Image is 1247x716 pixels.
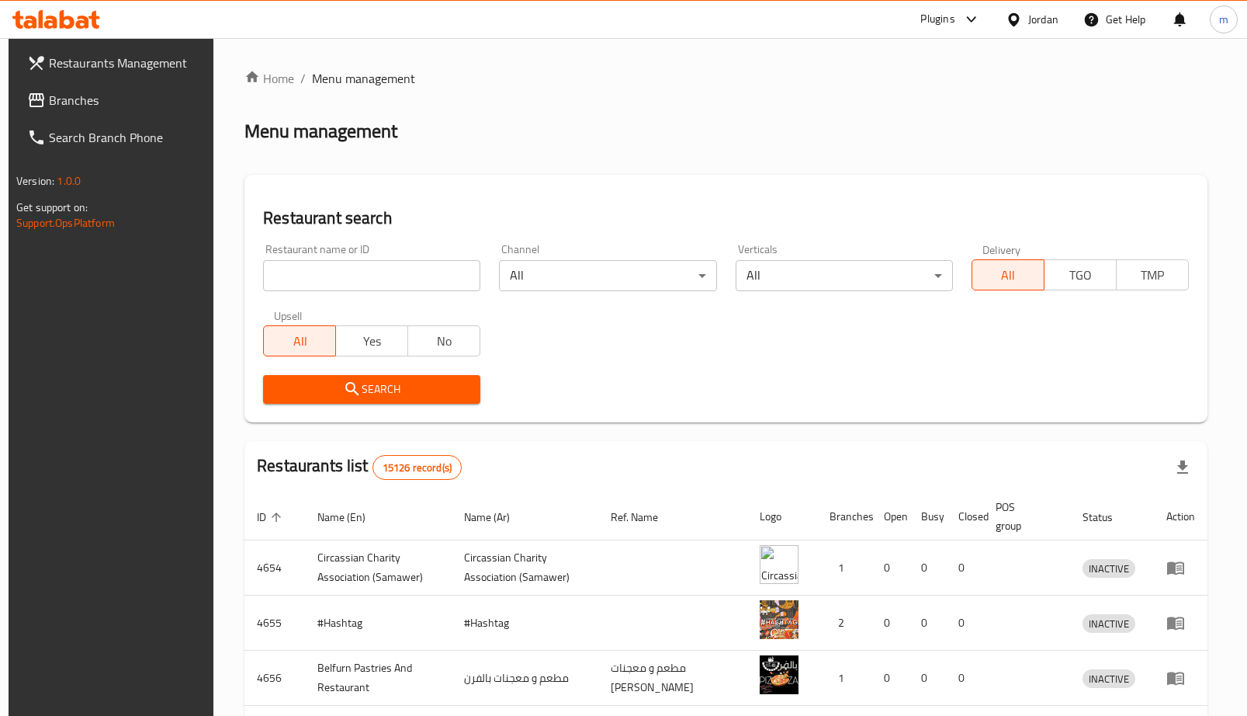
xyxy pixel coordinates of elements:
[909,596,946,651] td: 0
[1166,669,1195,687] div: Menu
[373,461,461,475] span: 15126 record(s)
[452,596,598,651] td: #Hashtag
[305,596,452,651] td: #Hashtag
[817,493,871,540] th: Branches
[1154,493,1207,540] th: Action
[1051,264,1110,287] span: TGO
[1082,615,1135,633] span: INACTIVE
[909,493,946,540] th: Busy
[499,260,716,291] div: All
[760,600,798,639] img: #Hashtag
[244,596,305,651] td: 4655
[312,69,415,88] span: Menu management
[909,540,946,596] td: 0
[1082,669,1135,688] div: INACTIVE
[1164,449,1201,486] div: Export file
[817,651,871,706] td: 1
[244,69,294,88] a: Home
[920,10,954,29] div: Plugins
[1123,264,1183,287] span: TMP
[1082,508,1133,527] span: Status
[257,508,286,527] span: ID
[871,540,909,596] td: 0
[946,596,983,651] td: 0
[464,508,530,527] span: Name (Ar)
[263,260,480,291] input: Search for restaurant name or ID..
[305,540,452,596] td: ​Circassian ​Charity ​Association​ (Samawer)
[760,655,798,694] img: Belfurn Pastries And Restaurant
[15,119,216,156] a: Search Branch Phone
[49,91,204,109] span: Branches
[736,260,953,291] div: All
[244,651,305,706] td: 4656
[946,651,983,706] td: 0
[817,540,871,596] td: 1
[982,244,1021,255] label: Delivery
[1028,11,1058,28] div: Jordan
[305,651,452,706] td: Belfurn Pastries And Restaurant
[1219,11,1228,28] span: m
[871,493,909,540] th: Open
[979,264,1038,287] span: All
[275,380,468,399] span: Search
[407,325,480,356] button: No
[15,44,216,82] a: Restaurants Management
[244,119,397,144] h2: Menu management
[414,330,474,353] span: No
[909,651,946,706] td: 0
[342,330,402,353] span: Yes
[372,455,462,480] div: Total records count
[16,171,54,191] span: Version:
[16,197,88,217] span: Get support on:
[1044,259,1117,290] button: TGO
[452,540,598,596] td: ​Circassian ​Charity ​Association​ (Samawer)
[817,596,871,651] td: 2
[15,82,216,119] a: Branches
[996,498,1051,535] span: POS group
[263,207,1189,230] h2: Restaurant search
[1082,614,1135,633] div: INACTIVE
[1166,558,1195,577] div: Menu
[972,259,1044,290] button: All
[1116,259,1189,290] button: TMP
[747,493,817,540] th: Logo
[263,325,336,356] button: All
[335,325,408,356] button: Yes
[49,54,204,72] span: Restaurants Management
[263,375,480,404] button: Search
[16,213,115,233] a: Support.OpsPlatform
[1082,559,1135,578] div: INACTIVE
[1166,613,1195,632] div: Menu
[871,596,909,651] td: 0
[1082,560,1135,578] span: INACTIVE
[760,545,798,584] img: ​Circassian ​Charity ​Association​ (Samawer)
[270,330,330,353] span: All
[871,651,909,706] td: 0
[49,128,204,147] span: Search Branch Phone
[452,651,598,706] td: مطعم و معجنات بالفرن
[1082,670,1135,688] span: INACTIVE
[257,454,462,480] h2: Restaurants list
[244,540,305,596] td: 4654
[317,508,386,527] span: Name (En)
[598,651,747,706] td: مطعم و معجنات [PERSON_NAME]
[274,310,303,321] label: Upsell
[946,493,983,540] th: Closed
[300,69,306,88] li: /
[946,540,983,596] td: 0
[57,171,81,191] span: 1.0.0
[244,69,1207,88] nav: breadcrumb
[611,508,678,527] span: Ref. Name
